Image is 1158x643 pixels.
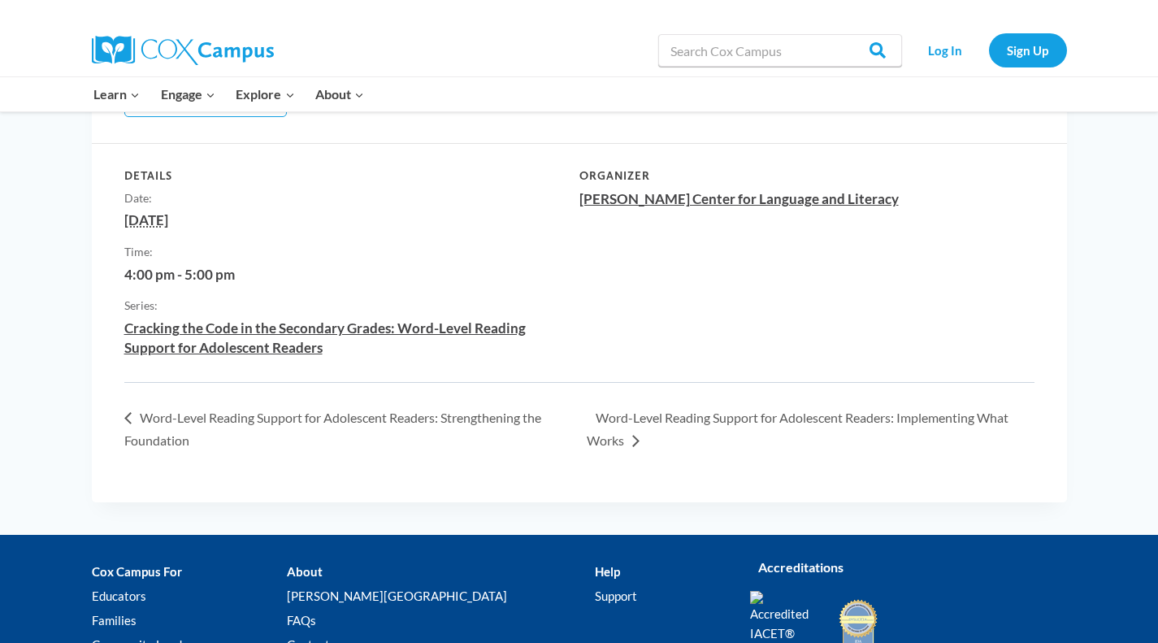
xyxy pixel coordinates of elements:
button: Child menu of About [305,77,375,111]
a: Word-Level Reading Support for Adolescent Readers: Strengthening the Foundation [124,410,541,448]
dt: Series: [124,297,560,315]
a: Families [92,608,287,632]
h2: Organizer [579,169,1015,183]
button: Child menu of Engage [150,77,226,111]
a: [PERSON_NAME][GEOGRAPHIC_DATA] [287,584,595,608]
a: Sign Up [989,33,1067,67]
nav: Event Navigation [124,406,1034,451]
a: Cracking the Code in the Secondary Grades: Word-Level Reading Support for Adolescent Readers [124,319,526,356]
a: Word-Level Reading Support for Adolescent Readers: Implementing What Works [587,410,1008,448]
button: Child menu of Explore [226,77,306,111]
a: Log In [910,33,981,67]
a: FAQs [287,608,595,632]
input: Search Cox Campus [658,34,902,67]
h2: Details [124,169,560,183]
a: Educators [92,584,287,608]
strong: Accreditations [758,559,844,575]
div: 2025-08-05 [124,265,560,285]
button: Child menu of Learn [84,77,151,111]
a: [PERSON_NAME] Center for Language and Literacy [579,190,899,207]
dt: Date: [124,189,560,208]
abbr: 2025-08-05 [124,211,168,228]
img: Cox Campus [92,36,274,65]
nav: Primary Navigation [84,77,375,111]
nav: Secondary Navigation [910,33,1067,67]
dt: Time: [124,243,560,262]
a: Support [595,584,725,608]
